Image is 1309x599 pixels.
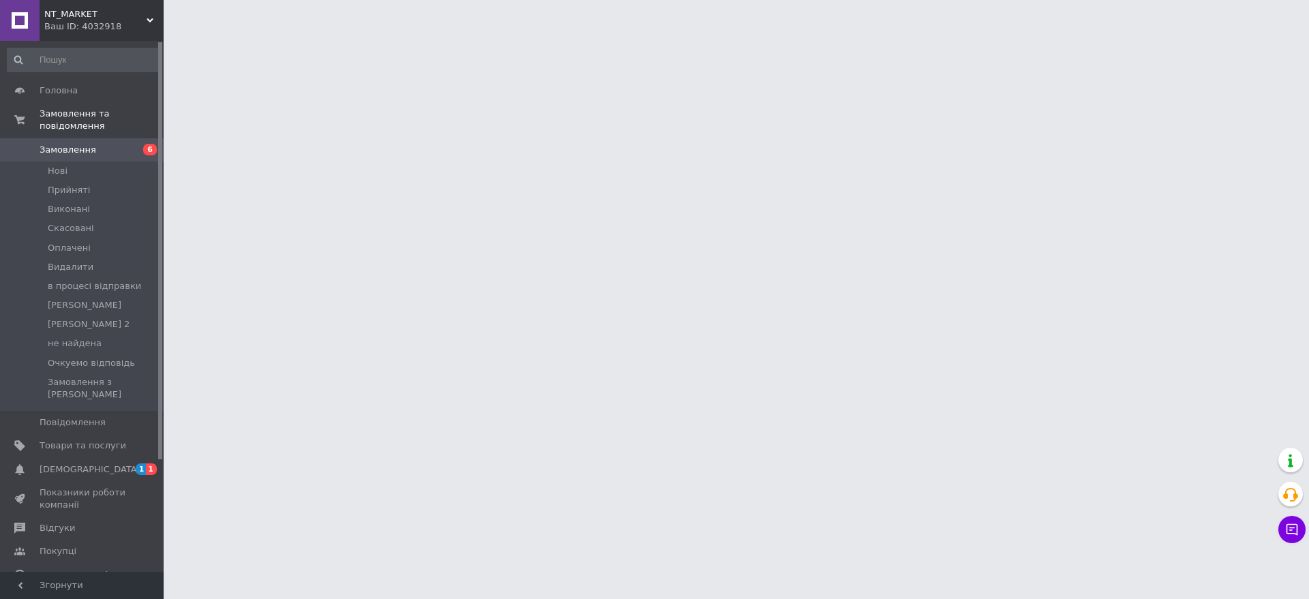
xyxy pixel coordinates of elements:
[40,463,140,476] span: [DEMOGRAPHIC_DATA]
[40,144,96,156] span: Замовлення
[40,440,126,452] span: Товари та послуги
[48,242,91,254] span: Оплачені
[48,280,141,292] span: в процесі відправки
[48,357,135,369] span: Очкуемо відповідь
[146,463,157,475] span: 1
[48,165,67,177] span: Нові
[48,337,102,350] span: не найдена
[1278,516,1306,543] button: Чат з покупцем
[48,299,121,311] span: [PERSON_NAME]
[40,545,76,557] span: Покупці
[40,85,78,97] span: Головна
[44,8,147,20] span: NT_MARKET
[143,144,157,155] span: 6
[48,376,160,401] span: Замовлення з [PERSON_NAME]
[40,569,113,581] span: Каталог ProSale
[7,48,161,72] input: Пошук
[48,261,93,273] span: Видалити
[48,203,90,215] span: Виконані
[136,463,147,475] span: 1
[40,108,164,132] span: Замовлення та повідомлення
[40,416,106,429] span: Повідомлення
[48,318,130,331] span: [PERSON_NAME] 2
[40,487,126,511] span: Показники роботи компанії
[48,184,90,196] span: Прийняті
[44,20,164,33] div: Ваш ID: 4032918
[48,222,94,234] span: Скасовані
[40,522,75,534] span: Відгуки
